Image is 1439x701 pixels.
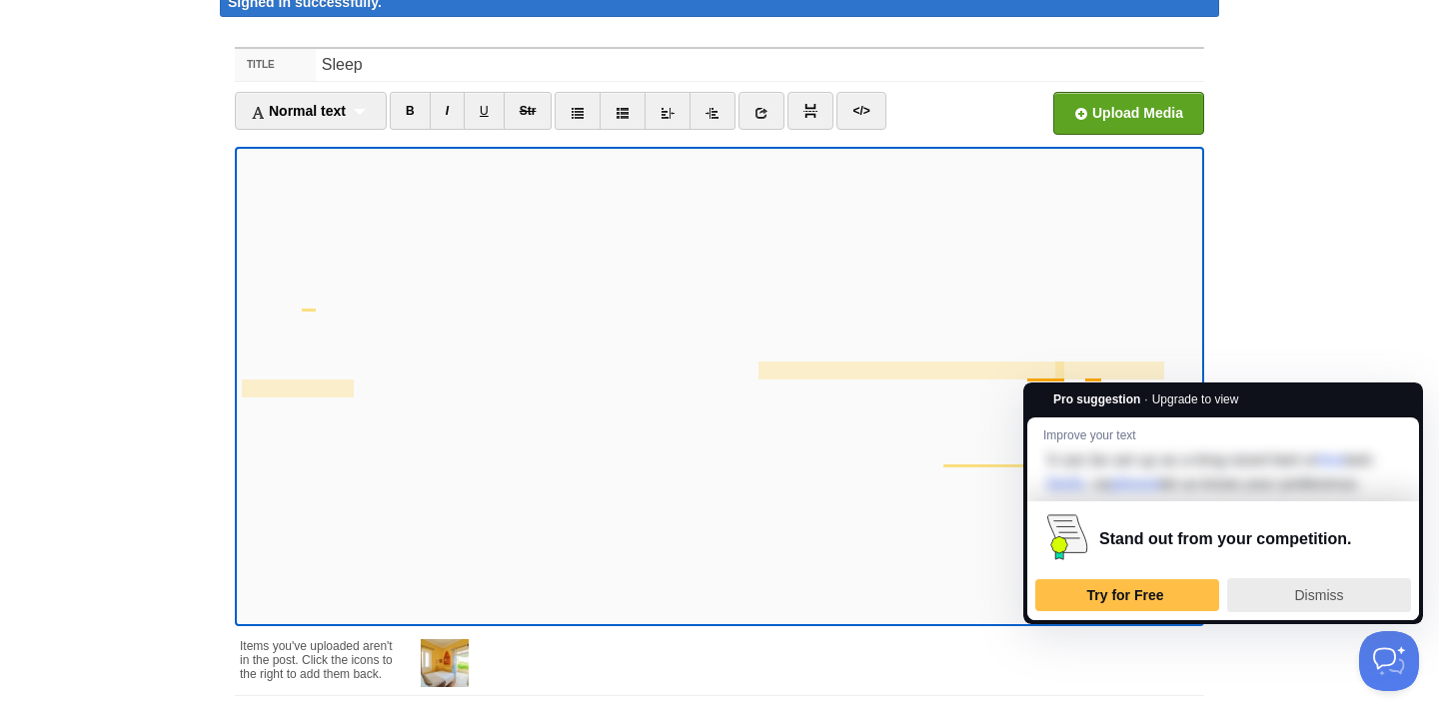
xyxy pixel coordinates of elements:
[464,92,505,130] a: U
[803,104,817,118] img: pagebreak-icon.png
[251,103,346,119] span: Normal text
[504,92,553,130] a: Str
[520,104,537,118] del: Str
[240,629,401,681] div: Items you've uploaded aren't in the post. Click the icons to the right to add them back.
[390,92,431,130] a: B
[1359,631,1419,691] iframe: Help Scout Beacon - Open
[836,92,885,130] a: </>
[421,639,469,687] img: thumb_IMG_20250509_111136.JPG
[235,49,316,81] label: Title
[430,92,465,130] a: I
